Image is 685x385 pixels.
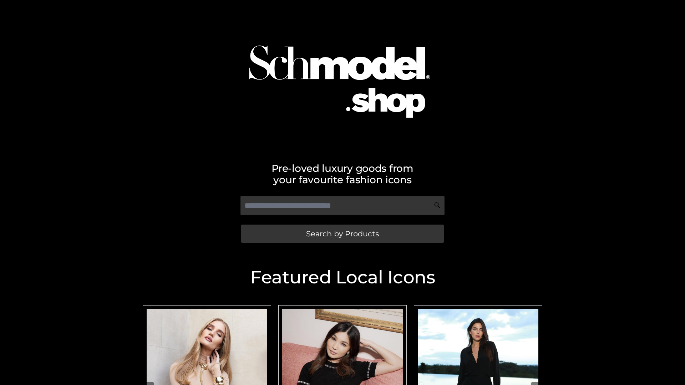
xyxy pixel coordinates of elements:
span: Search by Products [306,230,379,237]
h2: Pre-loved luxury goods from your favourite fashion icons [139,163,546,185]
img: Search Icon [434,202,441,209]
h2: Featured Local Icons​ [139,268,546,286]
a: Search by Products [241,225,444,243]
